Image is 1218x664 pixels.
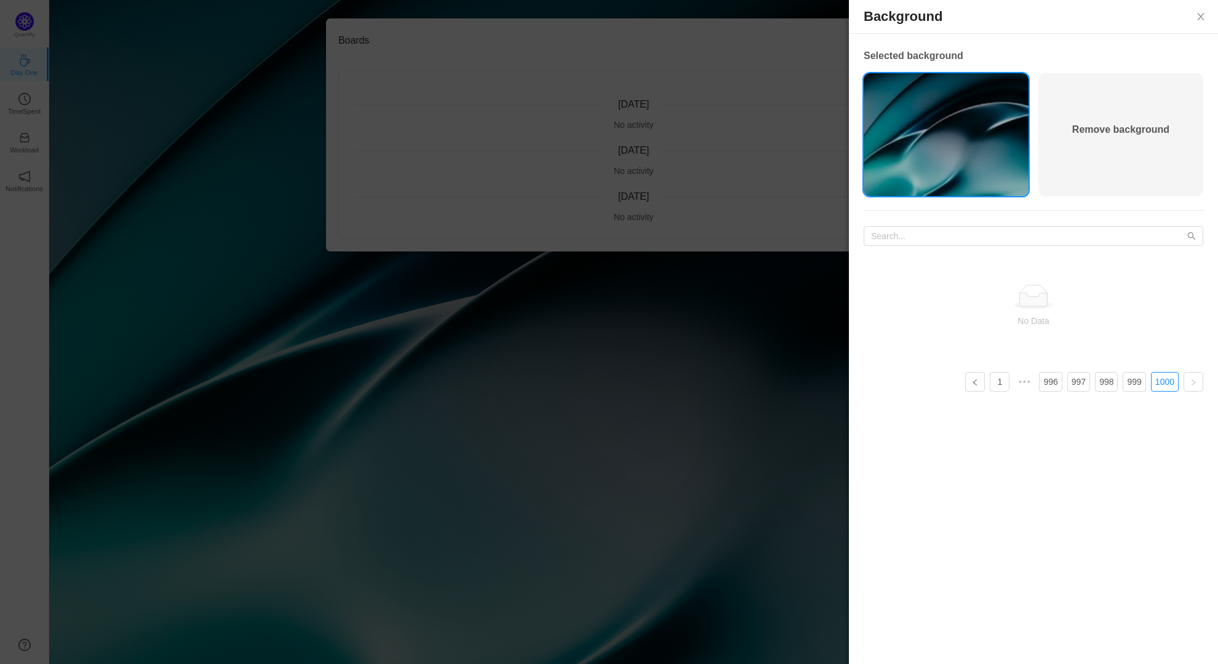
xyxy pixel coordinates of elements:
[1184,372,1203,392] li: Next Page
[1152,373,1178,391] a: 1000
[1068,373,1089,391] a: 997
[864,10,1203,23] p: Background
[1067,372,1090,392] li: 997
[1039,372,1062,392] li: 996
[990,372,1009,392] li: 1
[864,73,1029,196] img: photo-1669295384050-a1d4357bd1d7
[990,373,1009,391] a: 1
[1096,373,1117,391] a: 998
[864,49,1203,63] p: Selected background
[1151,372,1179,392] li: 1000
[1196,12,1206,22] i: icon: close
[1123,373,1145,391] a: 999
[1190,379,1197,386] i: icon: right
[1123,372,1145,392] li: 999
[864,226,1203,246] input: Search...
[1040,373,1061,391] a: 996
[1014,372,1034,392] span: •••
[1072,122,1169,137] p: Remove background
[971,379,979,386] i: icon: left
[874,314,1193,328] p: No Data
[1014,372,1034,392] li: Previous 5 Pages
[1095,372,1118,392] li: 998
[1187,232,1196,240] i: icon: search
[965,372,985,392] li: Previous Page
